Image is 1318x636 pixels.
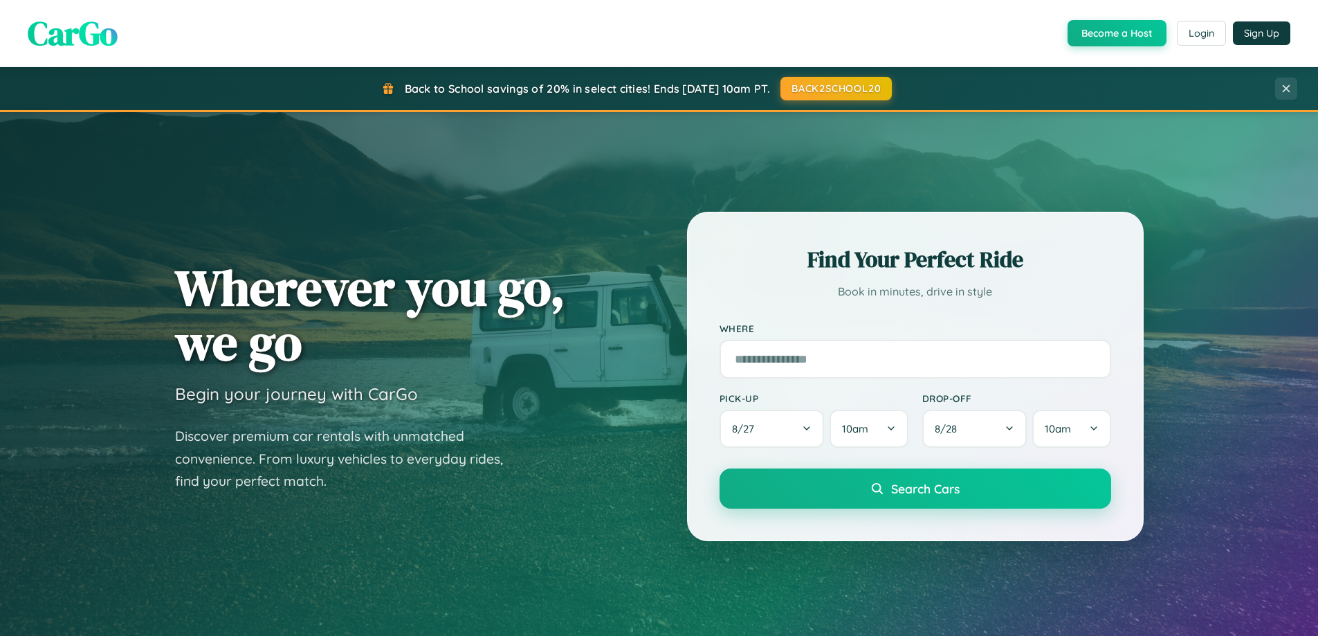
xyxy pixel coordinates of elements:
label: Drop-off [922,392,1111,404]
button: 8/27 [720,410,825,448]
button: Login [1177,21,1226,46]
button: 10am [830,410,908,448]
p: Discover premium car rentals with unmatched convenience. From luxury vehicles to everyday rides, ... [175,425,521,493]
button: Become a Host [1068,20,1166,46]
h3: Begin your journey with CarGo [175,383,418,404]
button: 8/28 [922,410,1027,448]
span: CarGo [28,10,118,56]
label: Pick-up [720,392,908,404]
p: Book in minutes, drive in style [720,282,1111,302]
h2: Find Your Perfect Ride [720,244,1111,275]
span: 8 / 28 [935,422,964,435]
span: Search Cars [891,481,960,496]
span: 10am [1045,422,1071,435]
button: BACK2SCHOOL20 [780,77,892,100]
label: Where [720,322,1111,334]
button: Sign Up [1233,21,1290,45]
h1: Wherever you go, we go [175,260,565,370]
button: Search Cars [720,469,1111,509]
button: 10am [1032,410,1110,448]
span: Back to School savings of 20% in select cities! Ends [DATE] 10am PT. [405,82,770,96]
span: 8 / 27 [732,422,761,435]
span: 10am [842,422,868,435]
